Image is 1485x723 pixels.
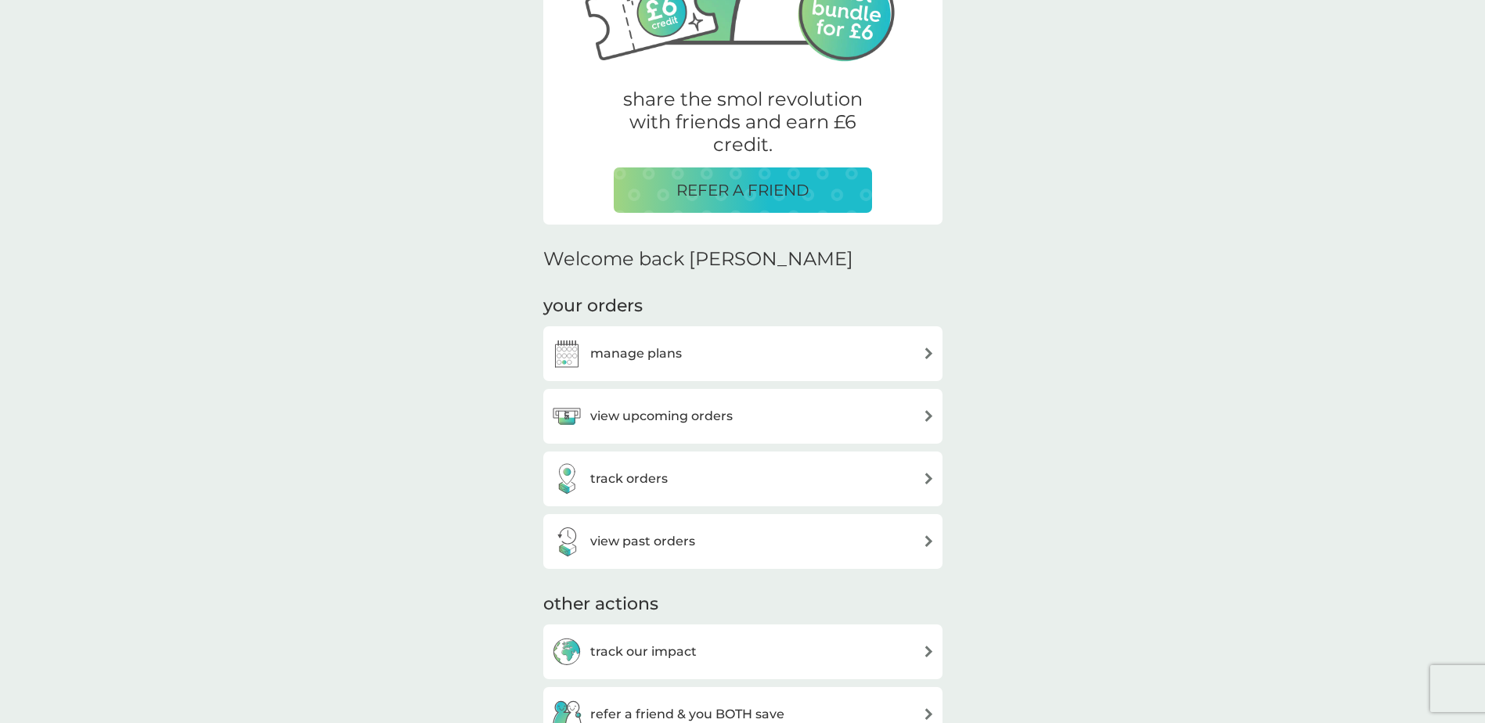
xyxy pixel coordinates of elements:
[543,248,853,271] h2: Welcome back [PERSON_NAME]
[923,535,935,547] img: arrow right
[590,344,682,364] h3: manage plans
[614,167,872,213] button: REFER A FRIEND
[590,531,695,552] h3: view past orders
[923,347,935,359] img: arrow right
[590,406,733,426] h3: view upcoming orders
[676,178,809,203] p: REFER A FRIEND
[923,473,935,484] img: arrow right
[543,592,658,617] h3: other actions
[543,294,643,318] h3: your orders
[923,410,935,422] img: arrow right
[614,88,872,156] p: share the smol revolution with friends and earn £6 credit.
[590,642,697,662] h3: track our impact
[923,646,935,657] img: arrow right
[923,708,935,720] img: arrow right
[590,469,668,489] h3: track orders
